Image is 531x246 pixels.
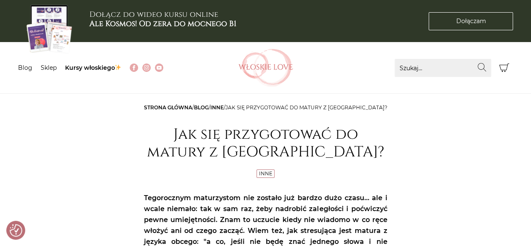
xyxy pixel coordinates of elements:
[65,64,122,71] a: Kursy włoskiego
[144,126,387,161] h1: Jak się przygotować do matury z [GEOGRAPHIC_DATA]?
[18,64,32,71] a: Blog
[194,104,209,111] a: Blog
[225,104,387,111] span: Jak się przygotować do matury z [GEOGRAPHIC_DATA]?
[115,64,121,70] img: ✨
[456,17,486,26] span: Dołączam
[89,19,236,29] b: Ale Kosmos! Od zera do mocnego B1
[10,224,22,237] button: Preferencje co do zgód
[41,64,57,71] a: Sklep
[144,104,387,111] span: / / /
[210,104,224,111] a: Inne
[395,59,491,77] input: Szukaj...
[429,12,513,30] a: Dołączam
[238,49,293,87] img: Włoskielove
[89,10,236,28] h3: Dołącz do wideo kursu online
[10,224,22,237] img: Revisit consent button
[495,59,513,77] button: Koszyk
[259,170,272,177] a: Inne
[144,104,192,111] a: Strona główna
